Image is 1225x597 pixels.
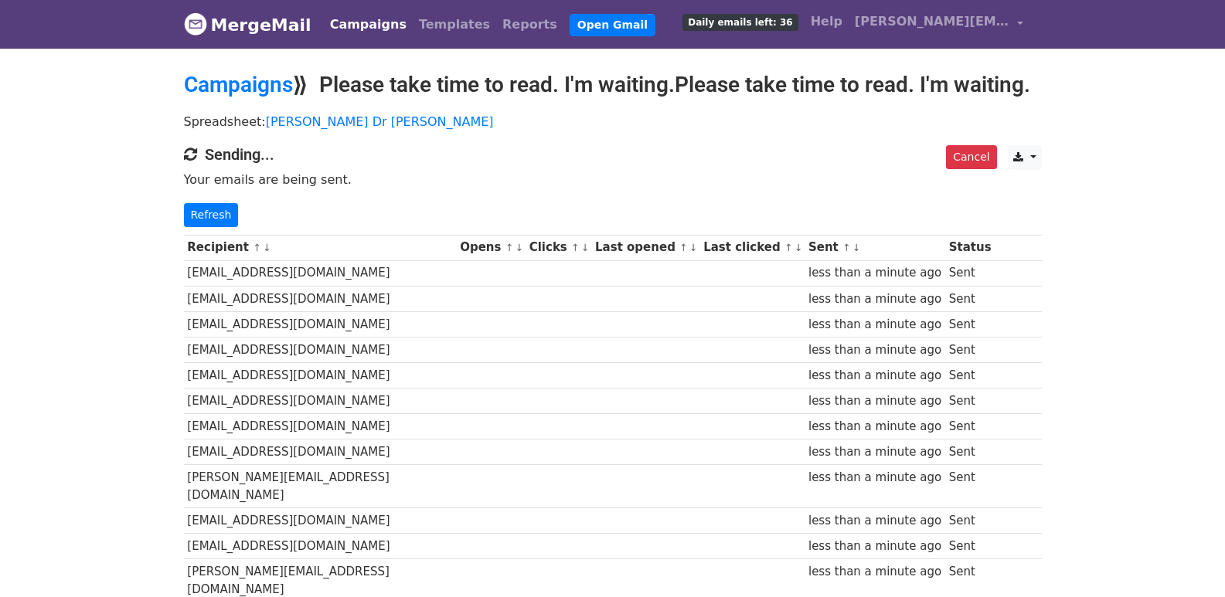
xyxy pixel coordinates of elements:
div: less than a minute ago [808,341,941,359]
a: ↓ [263,242,271,253]
div: less than a minute ago [808,538,941,555]
th: Sent [805,235,945,260]
div: less than a minute ago [808,367,941,385]
td: Sent [945,311,995,337]
a: Refresh [184,203,239,227]
td: Sent [945,388,995,414]
a: ↓ [515,242,523,253]
td: [EMAIL_ADDRESS][DOMAIN_NAME] [184,439,457,465]
p: Your emails are being sent. [184,171,1042,188]
a: ↑ [679,242,688,253]
td: Sent [945,508,995,534]
p: Spreadsheet: [184,114,1042,130]
td: [EMAIL_ADDRESS][DOMAIN_NAME] [184,260,457,286]
td: [EMAIL_ADDRESS][DOMAIN_NAME] [184,508,457,534]
a: Help [805,6,849,37]
div: less than a minute ago [808,563,941,581]
a: ↓ [795,242,803,253]
img: MergeMail logo [184,12,207,36]
td: Sent [945,260,995,286]
th: Opens [456,235,526,260]
td: Sent [945,414,995,439]
th: Recipient [184,235,457,260]
span: Daily emails left: 36 [682,14,798,31]
h2: ⟫ Please take time to read. I'm waiting.Please take time to read. I'm waiting. [184,72,1042,98]
span: [PERSON_NAME][EMAIL_ADDRESS][DOMAIN_NAME] [855,12,1009,31]
td: [EMAIL_ADDRESS][DOMAIN_NAME] [184,414,457,439]
td: Sent [945,465,995,508]
th: Status [945,235,995,260]
th: Last clicked [699,235,805,260]
div: less than a minute ago [808,443,941,461]
a: Campaigns [324,9,413,40]
h4: Sending... [184,145,1042,164]
a: Reports [496,9,563,40]
td: [EMAIL_ADDRESS][DOMAIN_NAME] [184,388,457,414]
td: Sent [945,337,995,362]
a: Cancel [946,145,996,169]
a: Open Gmail [570,14,655,36]
a: ↓ [689,242,698,253]
th: Clicks [526,235,591,260]
th: Last opened [591,235,699,260]
a: ↓ [852,242,861,253]
td: Sent [945,534,995,559]
td: [EMAIL_ADDRESS][DOMAIN_NAME] [184,337,457,362]
td: [EMAIL_ADDRESS][DOMAIN_NAME] [184,286,457,311]
td: [EMAIL_ADDRESS][DOMAIN_NAME] [184,363,457,388]
a: [PERSON_NAME][EMAIL_ADDRESS][DOMAIN_NAME] [849,6,1029,42]
a: Campaigns [184,72,293,97]
a: Templates [413,9,496,40]
div: less than a minute ago [808,418,941,436]
a: [PERSON_NAME] Dr [PERSON_NAME] [266,114,494,129]
td: Sent [945,439,995,465]
div: less than a minute ago [808,512,941,530]
a: ↑ [784,242,793,253]
a: ↓ [581,242,590,253]
a: ↑ [253,242,261,253]
td: [EMAIL_ADDRESS][DOMAIN_NAME] [184,534,457,559]
td: [PERSON_NAME][EMAIL_ADDRESS][DOMAIN_NAME] [184,465,457,508]
a: Daily emails left: 36 [676,6,804,37]
a: ↑ [842,242,851,253]
td: Sent [945,363,995,388]
td: [EMAIL_ADDRESS][DOMAIN_NAME] [184,311,457,337]
div: less than a minute ago [808,316,941,334]
td: Sent [945,286,995,311]
a: MergeMail [184,8,311,41]
div: less than a minute ago [808,392,941,410]
a: ↑ [505,242,514,253]
a: ↑ [571,242,580,253]
div: less than a minute ago [808,469,941,487]
div: less than a minute ago [808,290,941,308]
div: less than a minute ago [808,264,941,282]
